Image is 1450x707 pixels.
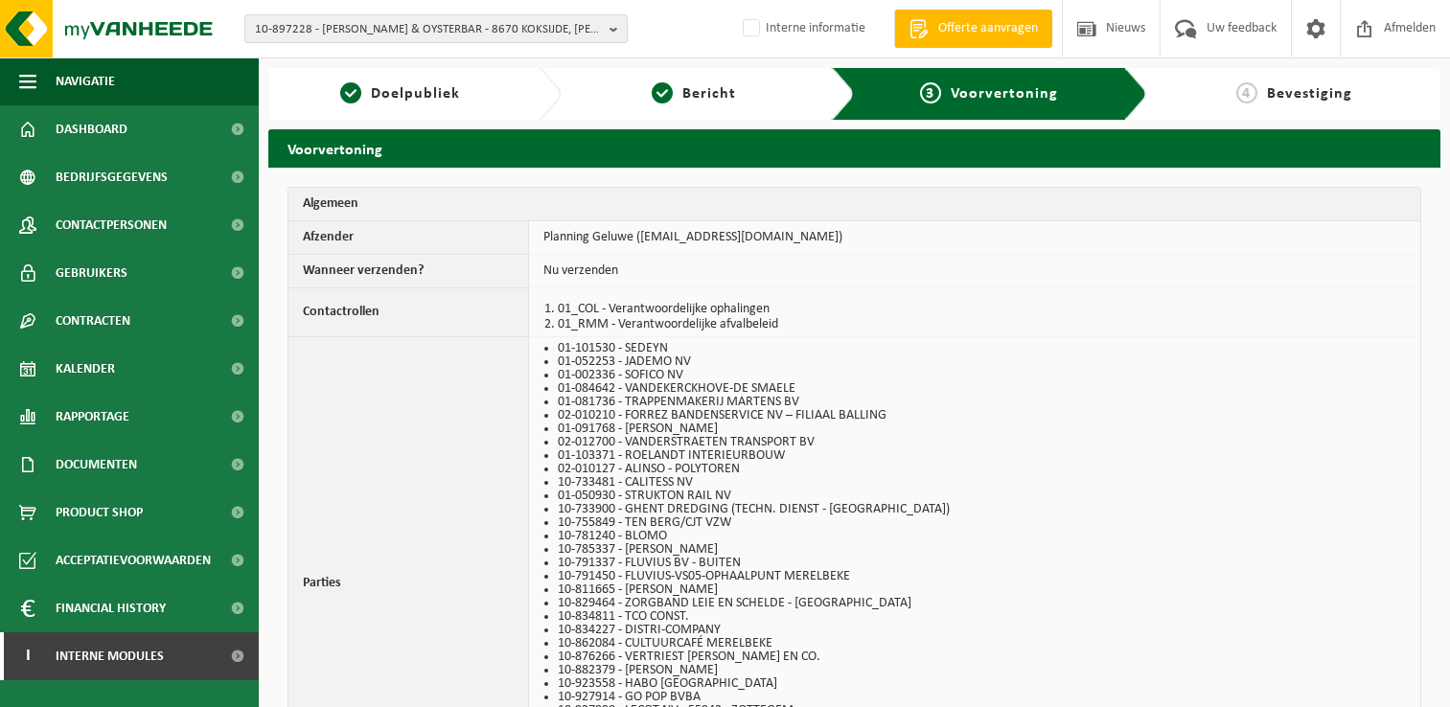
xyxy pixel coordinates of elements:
span: Gebruikers [56,249,127,297]
li: 01-002336 - SOFICO NV [558,369,1396,382]
li: 01-050930 - STRUKTON RAIL NV [558,490,1396,503]
span: Dashboard [56,105,127,153]
li: 01-052253 - JADEMO NV [558,355,1396,369]
li: 10-834227 - DISTRI-COMPANY [558,624,1396,637]
button: 10-897228 - [PERSON_NAME] & OYSTERBAR - 8670 KOKSIJDE, [PERSON_NAME] 2 [244,14,628,43]
span: Doelpubliek [371,86,460,102]
li: 01-103371 - ROELANDT INTERIEURBOUW [558,449,1396,463]
li: 10-791337 - FLUVIUS BV - BUITEN [558,557,1396,570]
span: 4 [1236,82,1257,103]
span: Documenten [56,441,137,489]
span: Rapportage [56,393,129,441]
li: 10-755849 - TEN BERG/CJT VZW [558,516,1396,530]
span: I [19,632,36,680]
span: Contracten [56,297,130,345]
li: 10-882379 - [PERSON_NAME] [558,664,1396,677]
li: 02-012700 - VANDERSTRAETEN TRANSPORT BV [558,436,1396,449]
li: 10-781240 - BLOMO [558,530,1396,543]
li: 10-876266 - VERTRIEST [PERSON_NAME] EN CO. [558,650,1396,664]
span: Bevestiging [1267,86,1352,102]
span: 10-897228 - [PERSON_NAME] & OYSTERBAR - 8670 KOKSIJDE, [PERSON_NAME] 2 [255,15,602,44]
th: Algemeen [288,188,1420,221]
span: Product Shop [56,489,143,536]
th: Afzender [288,221,529,255]
li: 10-791450 - FLUVIUS-VS05-OPHAALPUNT MERELBEKE [558,570,1396,583]
span: 3 [920,82,941,103]
span: Kalender [56,345,115,393]
span: Offerte aanvragen [933,19,1043,38]
li: 02-010127 - ALINSO - POLYTOREN [558,463,1396,476]
li: 10-829464 - ZORGBAND LEIE EN SCHELDE - [GEOGRAPHIC_DATA] [558,597,1396,610]
li: 10-811665 - [PERSON_NAME] [558,583,1396,597]
li: 10-785337 - [PERSON_NAME] [558,543,1396,557]
li: 01-081736 - TRAPPENMAKERIJ MARTENS BV [558,396,1396,409]
li: 10-733481 - CALITESS NV [558,476,1396,490]
li: 10-834811 - TCO CONST. [558,610,1396,624]
span: Contactpersonen [56,201,167,249]
td: Nu verzenden [529,255,1420,288]
span: Acceptatievoorwaarden [56,536,211,584]
li: 10-923558 - HABO [GEOGRAPHIC_DATA] [558,677,1396,691]
li: 01_COL - Verantwoordelijke ophalingen [558,303,1396,316]
span: Bedrijfsgegevens [56,153,168,201]
li: 10-862084 - CULTUURCAFÉ MERELBEKE [558,637,1396,650]
span: 2 [652,82,673,103]
span: 1 [340,82,361,103]
li: 02-010210 - FORREZ BANDENSERVICE NV – FILIAAL BALLING [558,409,1396,422]
td: Planning Geluwe ([EMAIL_ADDRESS][DOMAIN_NAME]) [529,221,1420,255]
span: Voorvertoning [951,86,1058,102]
li: 01-091768 - [PERSON_NAME] [558,422,1396,436]
li: 01_RMM - Verantwoordelijke afvalbeleid [558,318,1396,331]
span: Bericht [682,86,736,102]
th: Wanneer verzenden? [288,255,529,288]
a: Offerte aanvragen [894,10,1052,48]
li: 01-084642 - VANDEKERCKHOVE-DE SMAELE [558,382,1396,396]
label: Interne informatie [739,14,865,43]
li: 01-101530 - SEDEYN [558,342,1396,355]
li: 10-733900 - GHENT DREDGING (TECHN. DIENST - [GEOGRAPHIC_DATA]) [558,503,1396,516]
li: 10-927914 - GO POP BVBA [558,691,1396,704]
span: Interne modules [56,632,164,680]
th: Contactrollen [288,288,529,337]
span: Navigatie [56,57,115,105]
h2: Voorvertoning [268,129,1440,167]
span: Financial History [56,584,166,632]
